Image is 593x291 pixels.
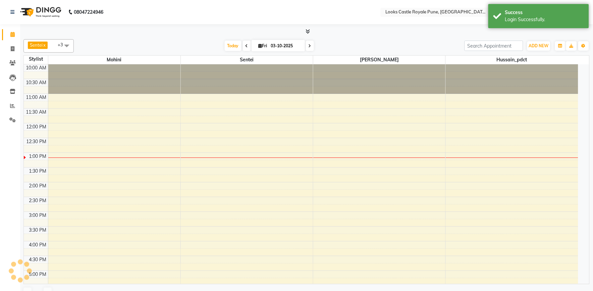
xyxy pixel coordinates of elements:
[28,271,48,278] div: 5:00 PM
[28,212,48,219] div: 3:00 PM
[58,42,68,47] span: +3
[28,227,48,234] div: 3:30 PM
[28,241,48,248] div: 4:00 PM
[529,43,549,48] span: ADD NEW
[25,94,48,101] div: 11:00 AM
[74,3,103,21] b: 08047224946
[257,43,269,48] span: Fri
[313,56,445,64] span: [PERSON_NAME]
[48,56,180,64] span: Mohini
[28,153,48,160] div: 1:00 PM
[25,64,48,71] div: 10:00 AM
[28,197,48,204] div: 2:30 PM
[17,3,63,21] img: logo
[30,42,43,48] span: Sentei
[28,256,48,263] div: 4:30 PM
[28,168,48,175] div: 1:30 PM
[269,41,303,51] input: 2025-10-03
[25,138,48,145] div: 12:30 PM
[181,56,313,64] span: Sentei
[25,109,48,116] div: 11:30 AM
[446,56,578,64] span: Hussain_pdct
[465,41,523,51] input: Search Appointment
[527,41,550,51] button: ADD NEW
[28,182,48,189] div: 2:00 PM
[225,41,241,51] span: Today
[24,56,48,63] div: Stylist
[505,16,584,23] div: Login Successfully.
[25,123,48,130] div: 12:00 PM
[505,9,584,16] div: Success
[25,79,48,86] div: 10:30 AM
[43,42,46,48] a: x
